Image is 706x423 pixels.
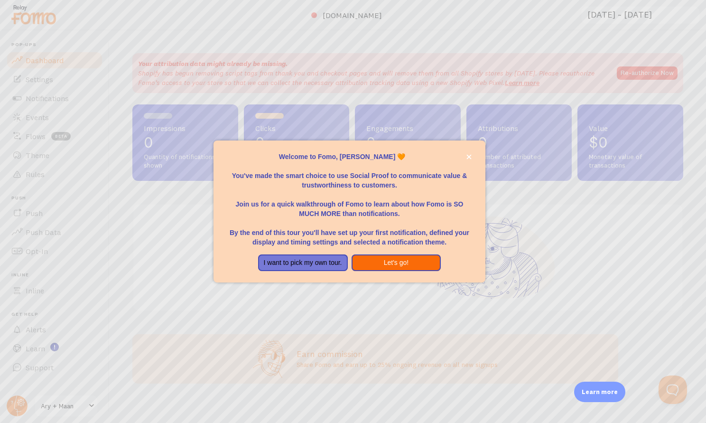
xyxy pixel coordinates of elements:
p: By the end of this tour you'll have set up your first notification, defined your display and timi... [225,218,474,247]
p: Join us for a quick walkthrough of Fomo to learn about how Fomo is SO MUCH MORE than notifications. [225,190,474,218]
p: Learn more [582,387,618,396]
p: You've made the smart choice to use Social Proof to communicate value & trustworthiness to custom... [225,161,474,190]
button: I want to pick my own tour. [258,254,348,272]
div: Welcome to Fomo, Katy Spada 🧡You&amp;#39;ve made the smart choice to use Social Proof to communic... [214,141,485,283]
button: close, [464,152,474,162]
p: Welcome to Fomo, [PERSON_NAME] 🧡 [225,152,474,161]
div: Learn more [574,382,625,402]
button: Let's go! [352,254,441,272]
